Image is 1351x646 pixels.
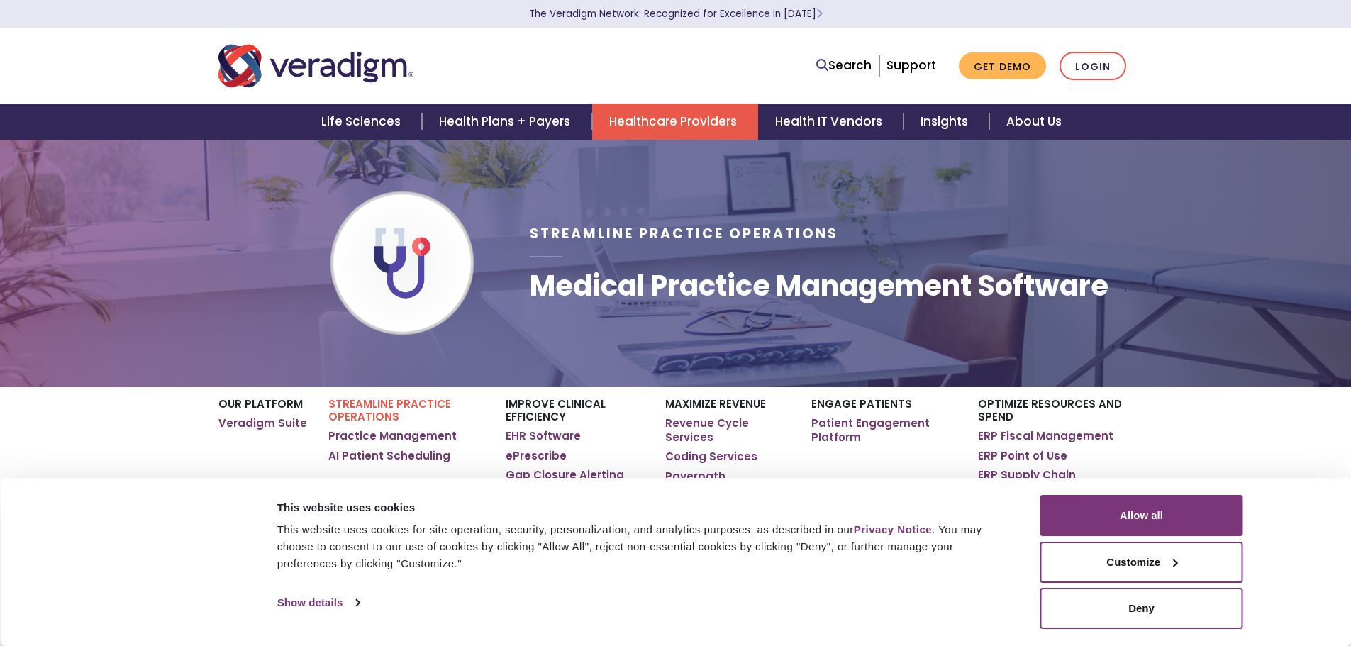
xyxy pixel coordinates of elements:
a: Privacy Notice [854,523,932,535]
a: ERP Point of Use [978,449,1067,463]
a: Veradigm Suite [218,416,307,430]
a: Health IT Vendors [758,104,904,140]
a: Revenue Cycle Services [665,416,789,444]
button: Allow all [1040,495,1243,536]
a: AI Patient Scheduling [328,449,450,463]
a: ERP Fiscal Management [978,429,1113,443]
h1: Medical Practice Management Software [530,269,1108,303]
a: Healthcare Providers [592,104,758,140]
a: Gap Closure Alerting [506,468,624,482]
a: Insights [904,104,989,140]
a: Support [886,57,936,74]
div: This website uses cookies for site operation, security, personalization, and analytics purposes, ... [277,521,1008,572]
a: Health Plans + Payers [422,104,591,140]
a: Show details [277,592,360,613]
a: Patient Engagement Platform [811,416,957,444]
a: Search [816,56,872,75]
a: Get Demo [959,52,1046,80]
a: EHR Software [506,429,581,443]
button: Customize [1040,542,1243,583]
button: Deny [1040,588,1243,629]
span: Streamline Practice Operations [530,224,838,243]
a: Practice Management [328,429,457,443]
a: The Veradigm Network: Recognized for Excellence in [DATE]Learn More [529,7,823,21]
a: Payerpath Clearinghouse [665,469,789,497]
span: Learn More [816,7,823,21]
a: ePrescribe [506,449,567,463]
a: About Us [989,104,1079,140]
a: Life Sciences [304,104,422,140]
a: Coding Services [665,450,757,464]
img: Veradigm logo [218,43,413,89]
div: This website uses cookies [277,499,1008,516]
a: ERP Supply Chain [978,468,1076,482]
a: Login [1060,52,1126,81]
